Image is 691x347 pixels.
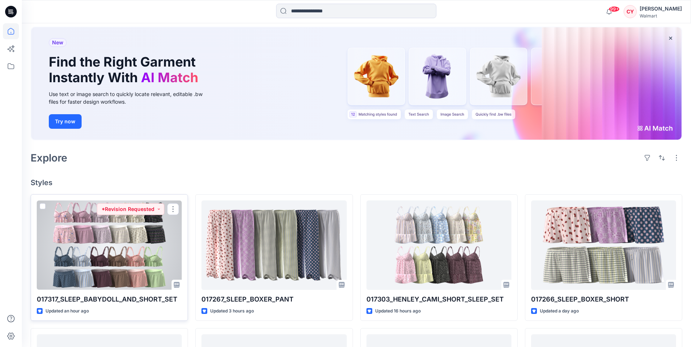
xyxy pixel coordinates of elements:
[52,38,63,47] span: New
[49,54,202,85] h1: Find the Right Garment Instantly With
[640,4,682,13] div: [PERSON_NAME]
[46,307,89,315] p: Updated an hour ago
[531,294,676,304] p: 017266_SLEEP_BOXER_SHORT
[366,294,511,304] p: 017303_HENLEY_CAMI_SHORT_SLEEP_SET
[201,200,346,290] a: 017267_SLEEP_BOXER_PANT
[49,114,82,129] button: Try now
[624,5,637,18] div: CY
[37,294,182,304] p: 017317_SLEEP_BABYDOLL_AND_SHORT_SET
[531,200,676,290] a: 017266_SLEEP_BOXER_SHORT
[375,307,421,315] p: Updated 16 hours ago
[141,69,198,85] span: AI Match
[366,200,511,290] a: 017303_HENLEY_CAMI_SHORT_SLEEP_SET
[540,307,579,315] p: Updated a day ago
[201,294,346,304] p: 017267_SLEEP_BOXER_PANT
[640,13,682,19] div: Walmart
[210,307,254,315] p: Updated 3 hours ago
[49,90,213,105] div: Use text or image search to quickly locate relevant, editable .bw files for faster design workflows.
[37,200,182,290] a: 017317_SLEEP_BABYDOLL_AND_SHORT_SET
[609,6,620,12] span: 99+
[31,178,682,187] h4: Styles
[31,152,67,164] h2: Explore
